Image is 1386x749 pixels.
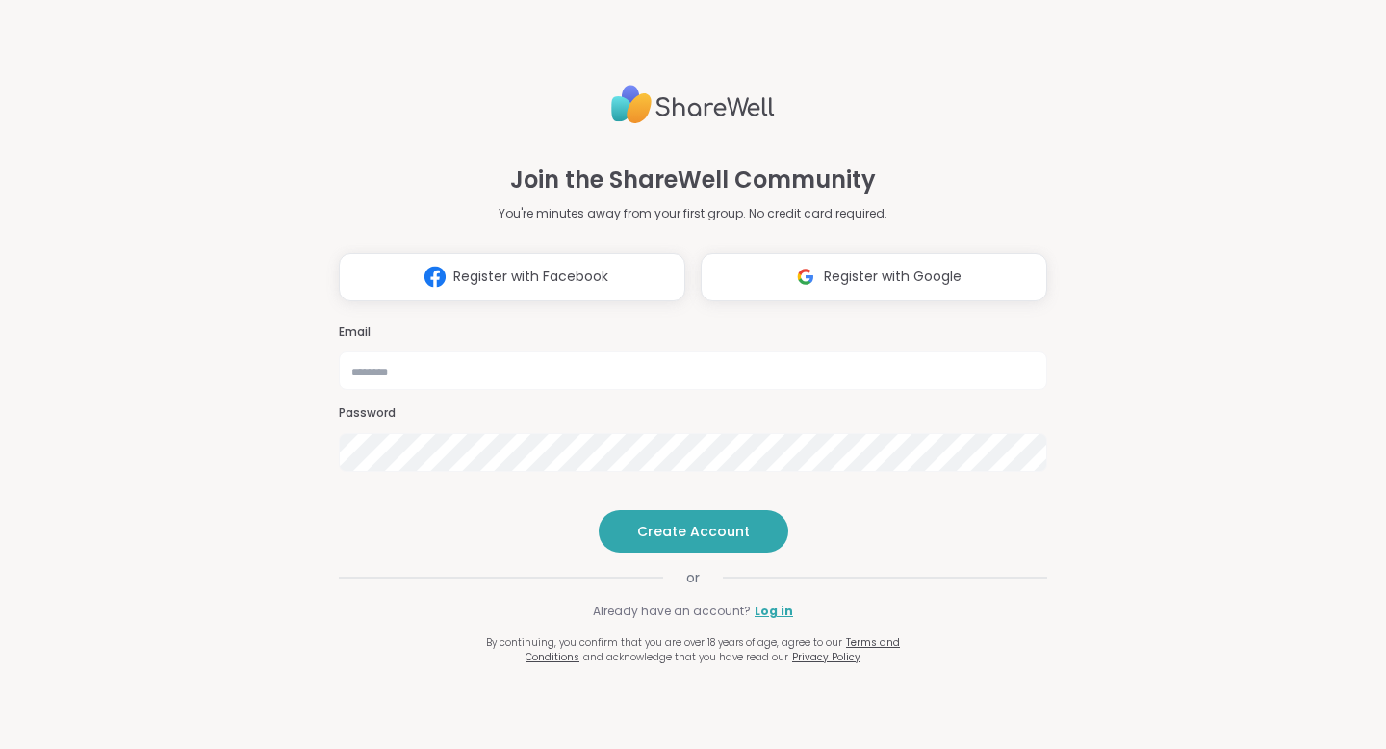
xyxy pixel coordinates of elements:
img: ShareWell Logomark [417,259,453,295]
span: Already have an account? [593,603,751,620]
span: and acknowledge that you have read our [583,650,788,664]
button: Register with Facebook [339,253,685,301]
button: Register with Google [701,253,1047,301]
h3: Password [339,405,1047,422]
span: Register with Google [824,267,962,287]
a: Privacy Policy [792,650,860,664]
h3: Email [339,324,1047,341]
p: You're minutes away from your first group. No credit card required. [499,205,887,222]
img: ShareWell Logo [611,77,775,132]
span: Register with Facebook [453,267,608,287]
span: Create Account [637,522,750,541]
img: ShareWell Logomark [787,259,824,295]
span: or [663,568,723,587]
button: Create Account [599,510,788,553]
span: By continuing, you confirm that you are over 18 years of age, agree to our [486,635,842,650]
a: Terms and Conditions [526,635,900,664]
a: Log in [755,603,793,620]
h1: Join the ShareWell Community [510,163,876,197]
